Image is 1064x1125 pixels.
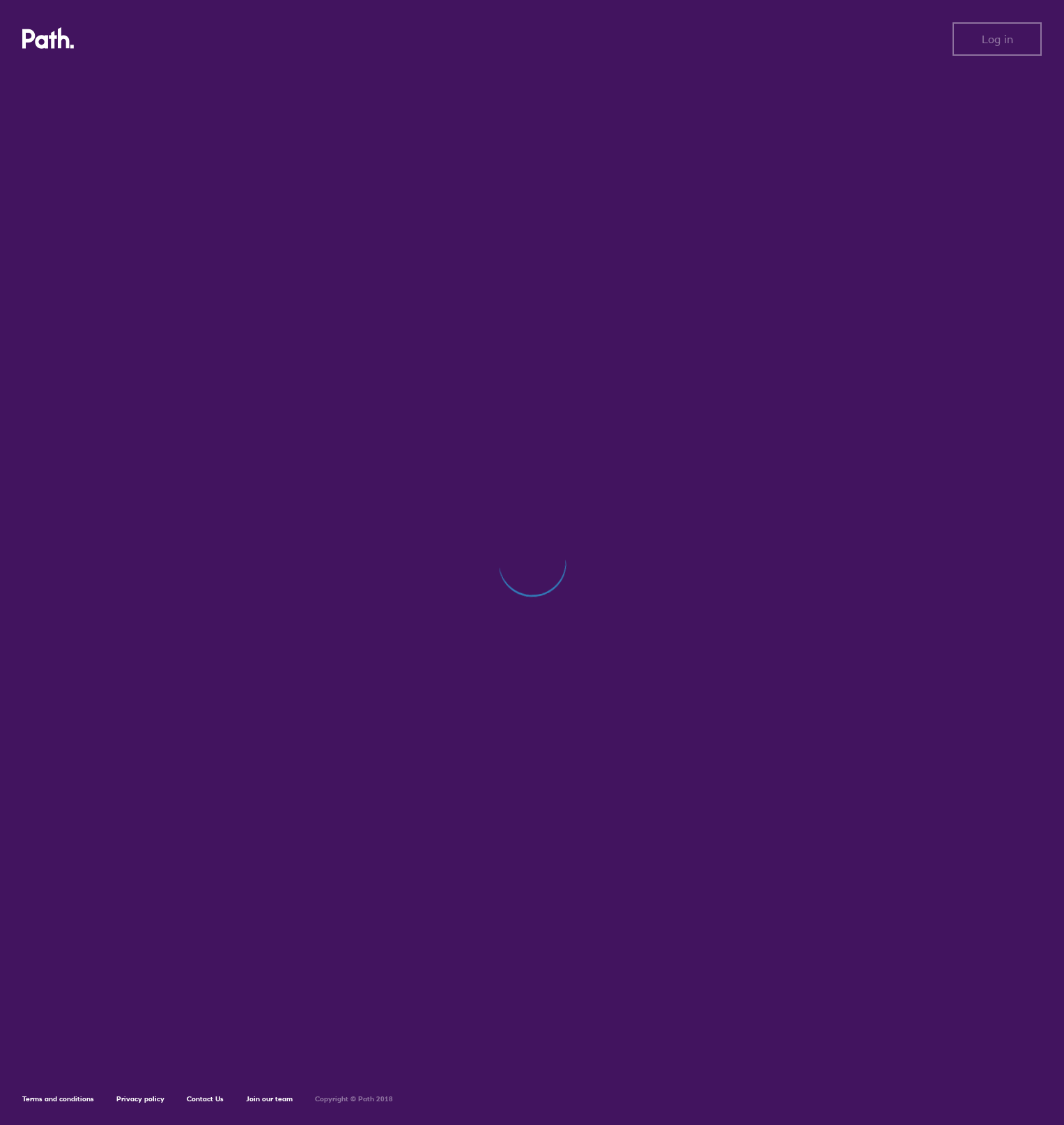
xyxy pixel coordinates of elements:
[953,22,1042,56] button: Log in
[246,1094,293,1103] a: Join our team
[116,1094,164,1103] a: Privacy policy
[22,1094,94,1103] a: Terms and conditions
[315,1095,393,1103] h6: Copyright © Path 2018
[982,33,1013,45] span: Log in
[187,1094,224,1103] a: Contact Us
